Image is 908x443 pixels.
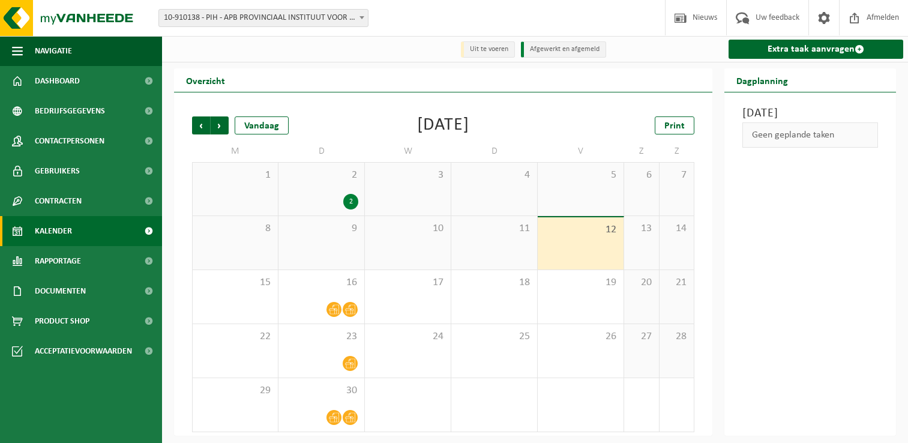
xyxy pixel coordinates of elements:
[544,330,618,343] span: 26
[35,306,89,336] span: Product Shop
[666,169,688,182] span: 7
[35,216,72,246] span: Kalender
[544,169,618,182] span: 5
[365,140,451,162] td: W
[35,66,80,96] span: Dashboard
[624,140,660,162] td: Z
[451,140,538,162] td: D
[371,169,445,182] span: 3
[724,68,800,92] h2: Dagplanning
[538,140,624,162] td: V
[742,122,878,148] div: Geen geplande taken
[664,121,685,131] span: Print
[457,169,531,182] span: 4
[371,222,445,235] span: 10
[371,276,445,289] span: 17
[35,156,80,186] span: Gebruikers
[630,330,653,343] span: 27
[630,276,653,289] span: 20
[461,41,515,58] li: Uit te voeren
[666,330,688,343] span: 28
[199,276,272,289] span: 15
[521,41,606,58] li: Afgewerkt en afgemeld
[159,10,368,26] span: 10-910138 - PIH - APB PROVINCIAAL INSTITUUT VOOR HYGIENE - ANTWERPEN
[417,116,469,134] div: [DATE]
[655,116,694,134] a: Print
[235,116,289,134] div: Vandaag
[630,222,653,235] span: 13
[666,276,688,289] span: 21
[192,116,210,134] span: Vorige
[35,246,81,276] span: Rapportage
[284,276,358,289] span: 16
[544,276,618,289] span: 19
[371,330,445,343] span: 24
[284,384,358,397] span: 30
[544,223,618,237] span: 12
[199,222,272,235] span: 8
[6,417,200,443] iframe: chat widget
[457,222,531,235] span: 11
[284,222,358,235] span: 9
[457,330,531,343] span: 25
[457,276,531,289] span: 18
[666,222,688,235] span: 14
[174,68,237,92] h2: Overzicht
[192,140,278,162] td: M
[35,126,104,156] span: Contactpersonen
[660,140,695,162] td: Z
[343,194,358,209] div: 2
[729,40,903,59] a: Extra taak aanvragen
[35,36,72,66] span: Navigatie
[284,169,358,182] span: 2
[630,169,653,182] span: 6
[158,9,368,27] span: 10-910138 - PIH - APB PROVINCIAAL INSTITUUT VOOR HYGIENE - ANTWERPEN
[199,384,272,397] span: 29
[742,104,878,122] h3: [DATE]
[284,330,358,343] span: 23
[35,186,82,216] span: Contracten
[35,96,105,126] span: Bedrijfsgegevens
[199,330,272,343] span: 22
[35,336,132,366] span: Acceptatievoorwaarden
[211,116,229,134] span: Volgende
[35,276,86,306] span: Documenten
[278,140,365,162] td: D
[199,169,272,182] span: 1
